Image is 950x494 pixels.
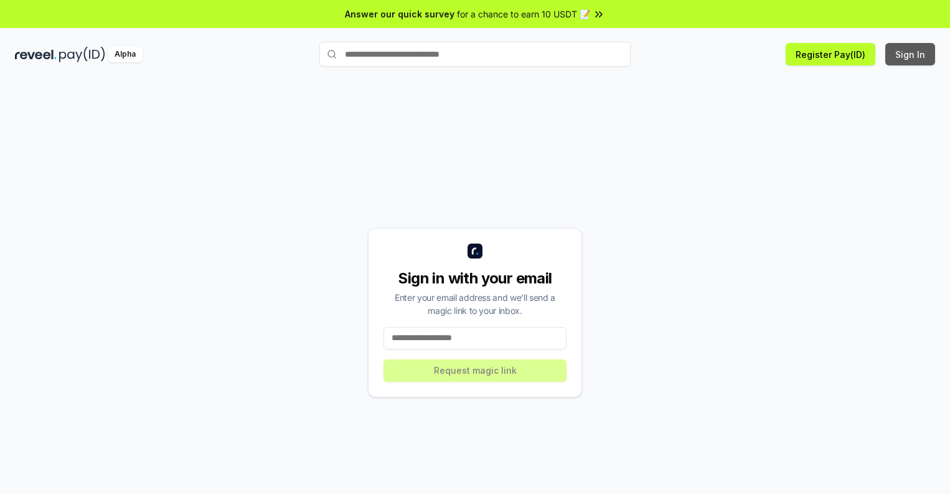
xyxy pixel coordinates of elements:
[468,244,482,259] img: logo_small
[383,291,567,317] div: Enter your email address and we’ll send a magic link to your inbox.
[457,7,590,21] span: for a chance to earn 10 USDT 📝
[108,47,143,62] div: Alpha
[345,7,454,21] span: Answer our quick survey
[885,43,935,65] button: Sign In
[15,47,57,62] img: reveel_dark
[59,47,105,62] img: pay_id
[383,268,567,288] div: Sign in with your email
[786,43,875,65] button: Register Pay(ID)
